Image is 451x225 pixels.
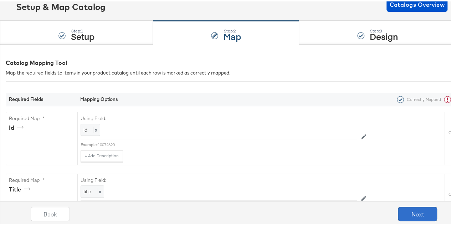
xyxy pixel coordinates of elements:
span: x [93,125,97,132]
span: title [83,187,91,193]
strong: Map [224,29,241,41]
span: id [83,125,87,132]
label: Using Field: [81,114,357,121]
strong: Mapping Options [80,94,118,101]
strong: Design [370,29,398,41]
button: Back [31,205,70,220]
div: Map the required fields to items in your product catalog until each row is marked as correctly ma... [6,68,230,75]
div: Step: 1 [71,27,94,32]
div: Step: 2 [224,27,241,32]
label: Required Map: * [9,114,75,121]
div: Step: 3 [370,27,398,32]
div: Correctly Mapped [394,94,441,102]
button: + Add Description [81,149,123,160]
div: Example: [81,140,98,146]
span: x [97,187,101,193]
button: Next [398,205,437,220]
strong: Required Fields [9,94,43,101]
div: id [9,122,26,131]
label: Using Field: [81,175,357,182]
div: title [9,184,33,192]
div: 10072620 [98,140,357,146]
strong: Setup [71,29,94,41]
label: Required Map: * [9,175,75,182]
